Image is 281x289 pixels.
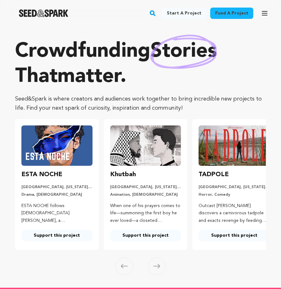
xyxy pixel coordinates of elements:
[110,170,136,180] h3: Khutbah
[21,185,93,190] p: [GEOGRAPHIC_DATA], [US_STATE] | Film Short
[19,9,68,17] img: Seed&Spark Logo Dark Mode
[162,8,206,19] a: Start a project
[150,35,217,69] img: hand sketched image
[199,125,270,166] img: TADPOLE image
[21,125,93,166] img: ESTA NOCHE image
[19,9,68,17] a: Seed&Spark Homepage
[210,8,253,19] a: Fund a project
[15,95,266,113] p: Seed&Spark is where creators and audiences work together to bring incredible new projects to life...
[110,192,181,197] p: Animation, [DEMOGRAPHIC_DATA]
[21,192,93,197] p: Drama, [DEMOGRAPHIC_DATA]
[199,192,270,197] p: Horror, Comedy
[199,202,270,225] p: Outcast [PERSON_NAME] discovers a carnivorous tadpole and exacts revenge by feeding her tormentor...
[21,202,93,225] p: ESTA NOCHE follows [DEMOGRAPHIC_DATA] [PERSON_NAME], a [DEMOGRAPHIC_DATA], homeless runaway, conf...
[110,230,181,241] a: Support this project
[199,185,270,190] p: [GEOGRAPHIC_DATA], [US_STATE] | Film Short
[110,125,181,166] img: Khutbah image
[199,170,229,180] h3: TADPOLE
[21,230,93,241] a: Support this project
[110,202,181,225] p: When one of his prayers comes to life—summoning the first boy he ever loved—a closeted [PERSON_NA...
[110,185,181,190] p: [GEOGRAPHIC_DATA], [US_STATE] | Film Short
[15,39,266,90] p: Crowdfunding that .
[199,230,270,241] a: Support this project
[58,67,120,87] span: matter
[21,170,62,180] h3: ESTA NOCHE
